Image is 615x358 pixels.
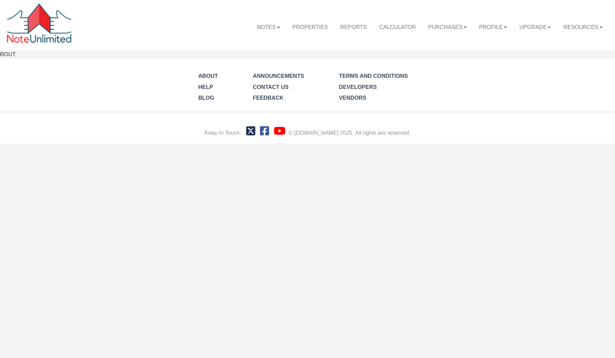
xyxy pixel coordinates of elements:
[198,84,213,90] a: Help
[205,129,241,137] div: Keep In Touch:
[198,73,218,79] a: About
[373,18,422,36] a: Calculator
[198,95,214,101] a: Blog
[251,18,286,36] a: Notes
[557,18,609,36] a: Resources
[289,129,410,137] div: © [DOMAIN_NAME] 2025. All rights are reserved.
[253,95,284,101] a: Feedback
[253,73,304,79] a: Announcements
[339,73,408,79] a: Terms and Conditions
[334,18,373,36] a: Reports
[473,18,513,36] a: Profile
[286,18,334,36] a: Properties
[422,18,473,36] a: Purchases
[513,18,557,36] a: Upgrade
[339,95,366,101] a: Vendors
[253,84,289,90] a: Contact Us
[339,84,377,90] a: Developers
